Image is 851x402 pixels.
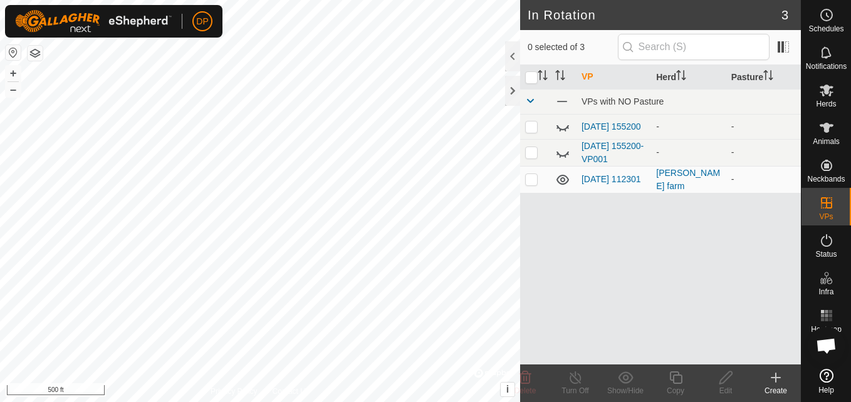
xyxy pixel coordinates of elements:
[801,364,851,399] a: Help
[6,45,21,60] button: Reset Map
[618,34,770,60] input: Search (S)
[818,386,834,394] span: Help
[582,121,641,131] a: [DATE] 155200
[528,8,781,23] h2: In Rotation
[751,385,801,396] div: Create
[726,65,801,90] th: Pasture
[808,25,843,33] span: Schedules
[501,383,514,396] button: i
[528,41,618,54] span: 0 selected of 3
[6,66,21,81] button: +
[600,385,650,396] div: Show/Hide
[582,141,644,164] a: [DATE] 155200-VP001
[781,6,788,24] span: 3
[819,213,833,220] span: VPs
[815,250,837,258] span: Status
[816,100,836,108] span: Herds
[726,139,801,166] td: -
[656,167,721,193] div: [PERSON_NAME] farm
[726,166,801,193] td: -
[582,96,796,106] div: VPs with NO Pasture
[555,72,565,82] p-sorticon: Activate to sort
[273,386,310,397] a: Contact Us
[806,63,847,70] span: Notifications
[577,65,651,90] th: VP
[701,385,751,396] div: Edit
[818,288,833,296] span: Infra
[15,10,172,33] img: Gallagher Logo
[811,326,842,333] span: Heatmap
[807,175,845,183] span: Neckbands
[763,72,773,82] p-sorticon: Activate to sort
[211,386,258,397] a: Privacy Policy
[656,120,721,133] div: -
[550,385,600,396] div: Turn Off
[582,174,641,184] a: [DATE] 112301
[650,385,701,396] div: Copy
[656,146,721,159] div: -
[726,114,801,139] td: -
[196,15,208,28] span: DP
[676,72,686,82] p-sorticon: Activate to sort
[6,82,21,97] button: –
[514,386,536,395] span: Delete
[808,327,845,364] div: Open chat
[28,46,43,61] button: Map Layers
[538,72,548,82] p-sorticon: Activate to sort
[813,138,840,145] span: Animals
[506,384,509,394] span: i
[651,65,726,90] th: Herd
